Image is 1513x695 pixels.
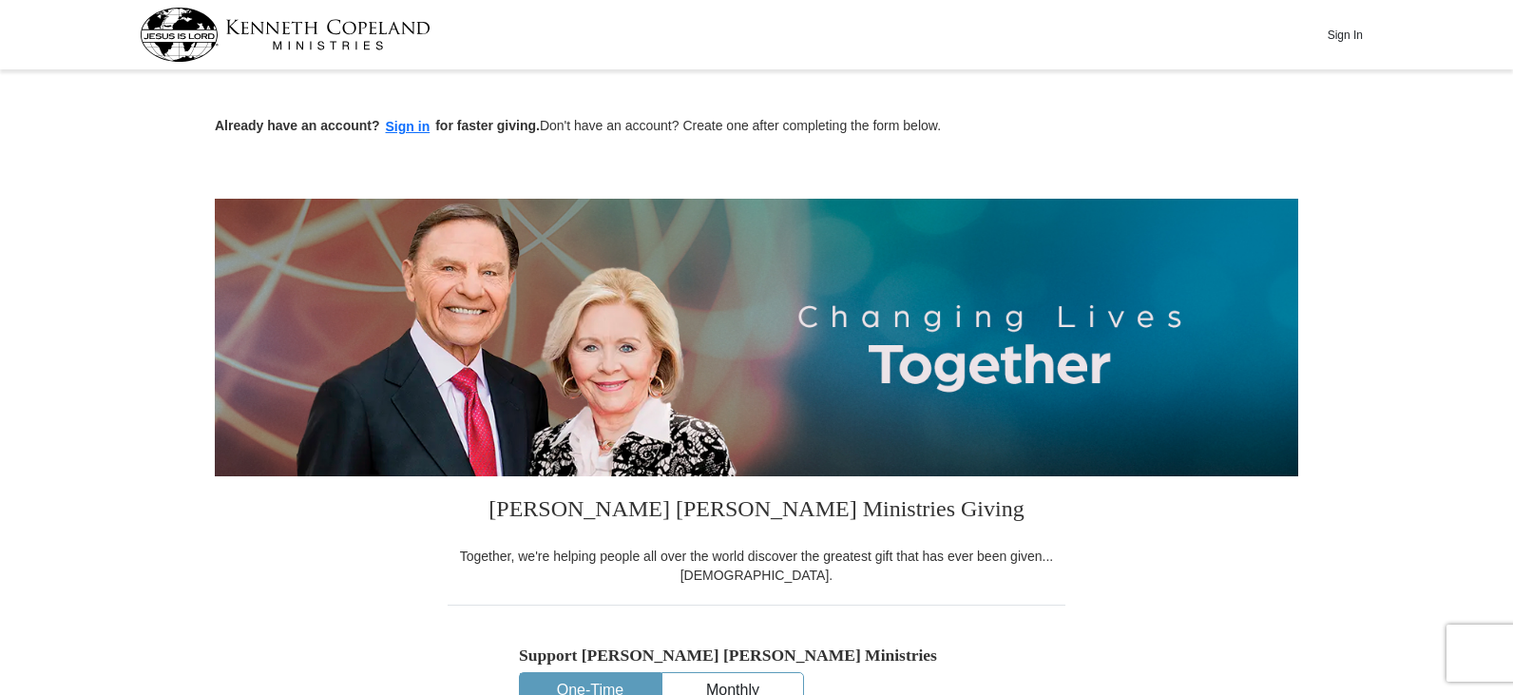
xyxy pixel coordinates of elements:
p: Don't have an account? Create one after completing the form below. [215,116,1298,138]
h5: Support [PERSON_NAME] [PERSON_NAME] Ministries [519,646,994,666]
img: kcm-header-logo.svg [140,8,431,62]
div: Together, we're helping people all over the world discover the greatest gift that has ever been g... [448,547,1065,585]
strong: Already have an account? for faster giving. [215,118,540,133]
button: Sign in [380,116,436,138]
button: Sign In [1316,20,1373,49]
h3: [PERSON_NAME] [PERSON_NAME] Ministries Giving [448,476,1065,547]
